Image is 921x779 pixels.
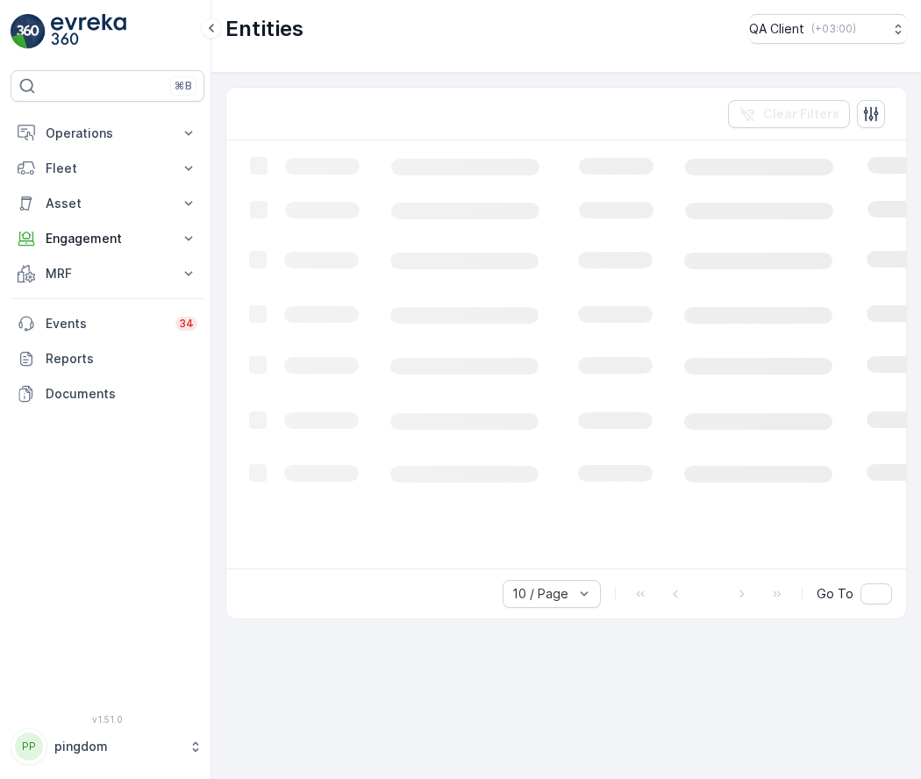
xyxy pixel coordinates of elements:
p: Asset [46,195,169,212]
button: PPpingdom [11,728,204,765]
button: Asset [11,186,204,221]
button: Clear Filters [728,100,850,128]
p: Reports [46,350,197,368]
img: logo_light-DOdMpM7g.png [51,14,126,49]
p: ( +03:00 ) [811,22,856,36]
button: Engagement [11,221,204,256]
a: Documents [11,376,204,411]
p: pingdom [54,738,180,755]
p: Operations [46,125,169,142]
p: Events [46,315,165,332]
button: Fleet [11,151,204,186]
p: Engagement [46,230,169,247]
a: Reports [11,341,204,376]
span: v 1.51.0 [11,714,204,725]
img: logo [11,14,46,49]
p: Documents [46,385,197,403]
p: 34 [179,317,194,331]
p: Entities [225,15,303,43]
div: PP [15,733,43,761]
button: MRF [11,256,204,291]
button: QA Client(+03:00) [749,14,907,44]
p: Fleet [46,160,169,177]
a: Events34 [11,306,204,341]
p: MRF [46,265,169,282]
button: Operations [11,116,204,151]
p: Clear Filters [763,105,839,123]
p: ⌘B [175,79,192,93]
span: Go To [817,585,853,603]
p: QA Client [749,20,804,38]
